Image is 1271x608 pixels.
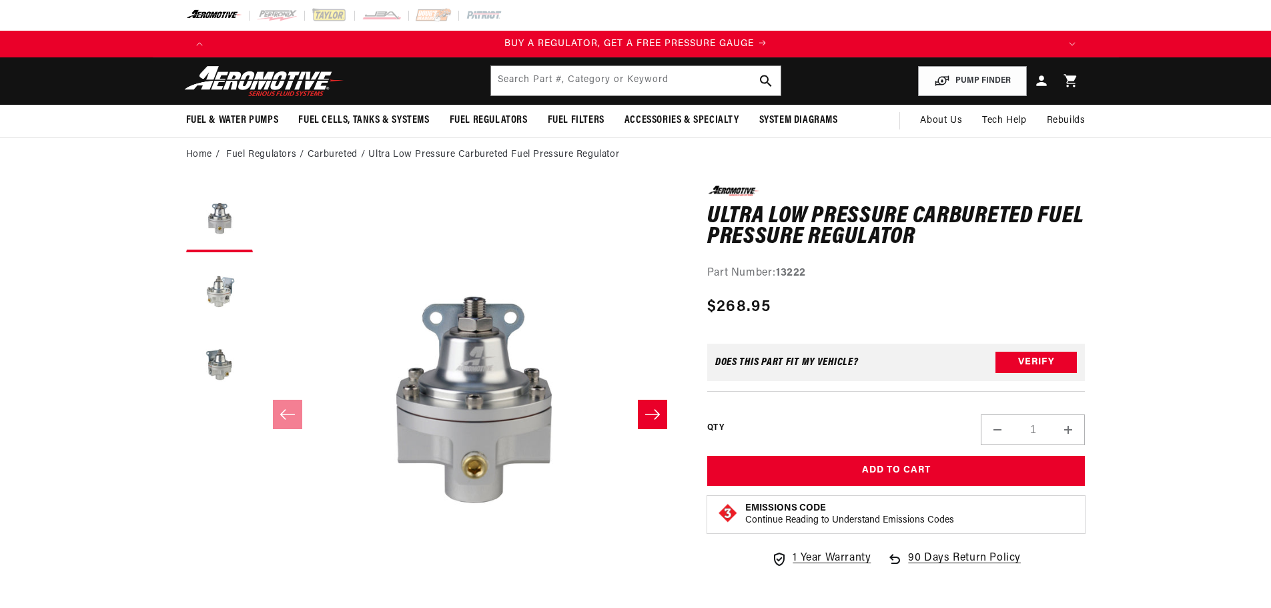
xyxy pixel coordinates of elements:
[771,550,871,567] a: 1 Year Warranty
[440,105,538,136] summary: Fuel Regulators
[450,113,528,127] span: Fuel Regulators
[491,66,781,95] input: Search by Part Number, Category or Keyword
[745,515,954,527] p: Continue Reading to Understand Emissions Codes
[273,400,302,429] button: Slide left
[186,113,279,127] span: Fuel & Water Pumps
[624,113,739,127] span: Accessories & Specialty
[213,37,1059,51] a: BUY A REGULATOR, GET A FREE PRESSURE GAUGE
[887,550,1021,581] a: 90 Days Return Policy
[972,105,1036,137] summary: Tech Help
[1037,105,1096,137] summary: Rebuilds
[920,115,962,125] span: About Us
[368,147,619,162] li: Ultra Low Pressure Carbureted Fuel Pressure Regulator
[548,113,604,127] span: Fuel Filters
[793,550,871,567] span: 1 Year Warranty
[186,147,212,162] a: Home
[186,186,253,252] button: Load image 1 in gallery view
[153,31,1119,57] slideshow-component: Translation missing: en.sections.announcements.announcement_bar
[1047,113,1086,128] span: Rebuilds
[717,503,739,524] img: Emissions code
[226,147,308,162] li: Fuel Regulators
[176,105,289,136] summary: Fuel & Water Pumps
[745,503,954,527] button: Emissions CodeContinue Reading to Understand Emissions Codes
[538,105,614,136] summary: Fuel Filters
[614,105,749,136] summary: Accessories & Specialty
[186,259,253,326] button: Load image 2 in gallery view
[288,105,439,136] summary: Fuel Cells, Tanks & Systems
[749,105,848,136] summary: System Diagrams
[707,295,771,319] span: $268.95
[707,206,1086,248] h1: Ultra Low Pressure Carbureted Fuel Pressure Regulator
[298,113,429,127] span: Fuel Cells, Tanks & Systems
[186,147,1086,162] nav: breadcrumbs
[186,332,253,399] button: Load image 3 in gallery view
[995,352,1077,373] button: Verify
[707,456,1086,486] button: Add to Cart
[751,66,781,95] button: search button
[745,503,826,513] strong: Emissions Code
[186,31,213,57] button: Translation missing: en.sections.announcements.previous_announcement
[638,400,667,429] button: Slide right
[918,66,1027,96] button: PUMP FINDER
[707,422,724,434] label: QTY
[776,268,806,278] strong: 13222
[707,265,1086,282] div: Part Number:
[1059,31,1086,57] button: Translation missing: en.sections.announcements.next_announcement
[308,147,369,162] li: Carbureted
[504,39,754,49] span: BUY A REGULATOR, GET A FREE PRESSURE GAUGE
[715,357,859,368] div: Does This part fit My vehicle?
[213,37,1059,51] div: Announcement
[908,550,1021,581] span: 90 Days Return Policy
[759,113,838,127] span: System Diagrams
[181,65,348,97] img: Aeromotive
[982,113,1026,128] span: Tech Help
[910,105,972,137] a: About Us
[213,37,1059,51] div: 1 of 4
